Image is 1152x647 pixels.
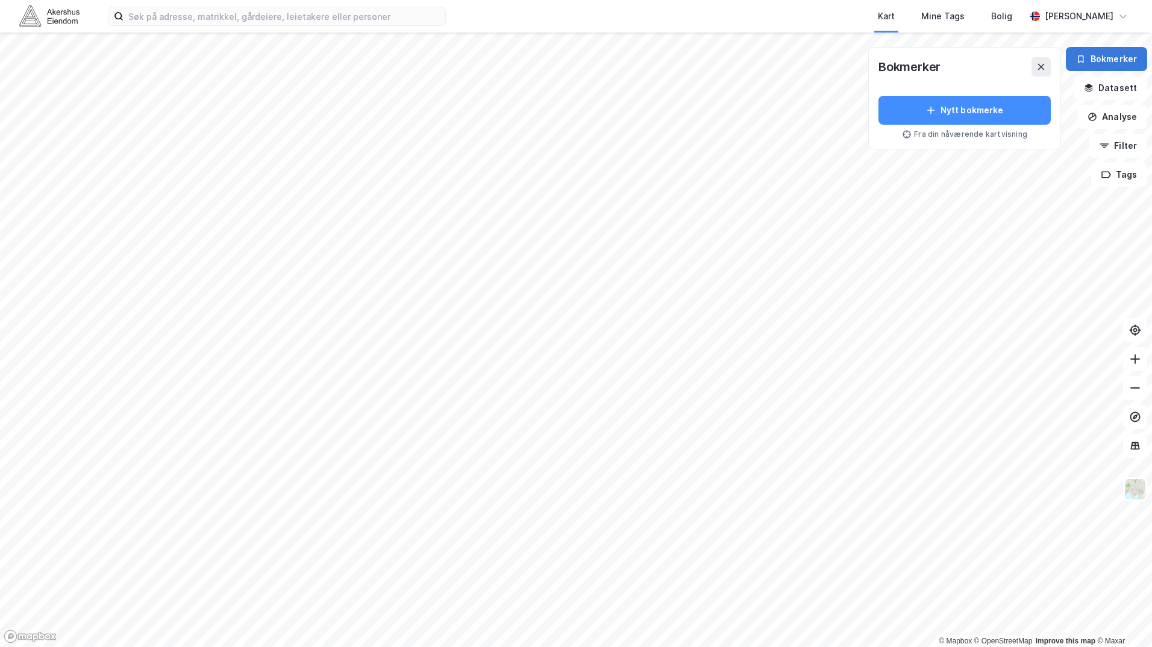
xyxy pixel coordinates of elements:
[1074,76,1147,100] button: Datasett
[4,630,57,643] a: Mapbox homepage
[878,57,941,77] div: Bokmerker
[939,637,972,645] a: Mapbox
[1124,478,1147,501] img: Z
[1092,589,1152,647] div: Kontrollprogram for chat
[878,130,1051,139] div: Fra din nåværende kartvisning
[921,9,965,23] div: Mine Tags
[1091,163,1147,187] button: Tags
[878,96,1051,125] button: Nytt bokmerke
[1077,105,1147,129] button: Analyse
[1045,9,1113,23] div: [PERSON_NAME]
[1036,637,1095,645] a: Improve this map
[19,5,80,27] img: akershus-eiendom-logo.9091f326c980b4bce74ccdd9f866810c.svg
[991,9,1012,23] div: Bolig
[974,637,1033,645] a: OpenStreetMap
[878,9,895,23] div: Kart
[1066,47,1147,71] button: Bokmerker
[1092,589,1152,647] iframe: Chat Widget
[124,7,445,25] input: Søk på adresse, matrikkel, gårdeiere, leietakere eller personer
[1089,134,1147,158] button: Filter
